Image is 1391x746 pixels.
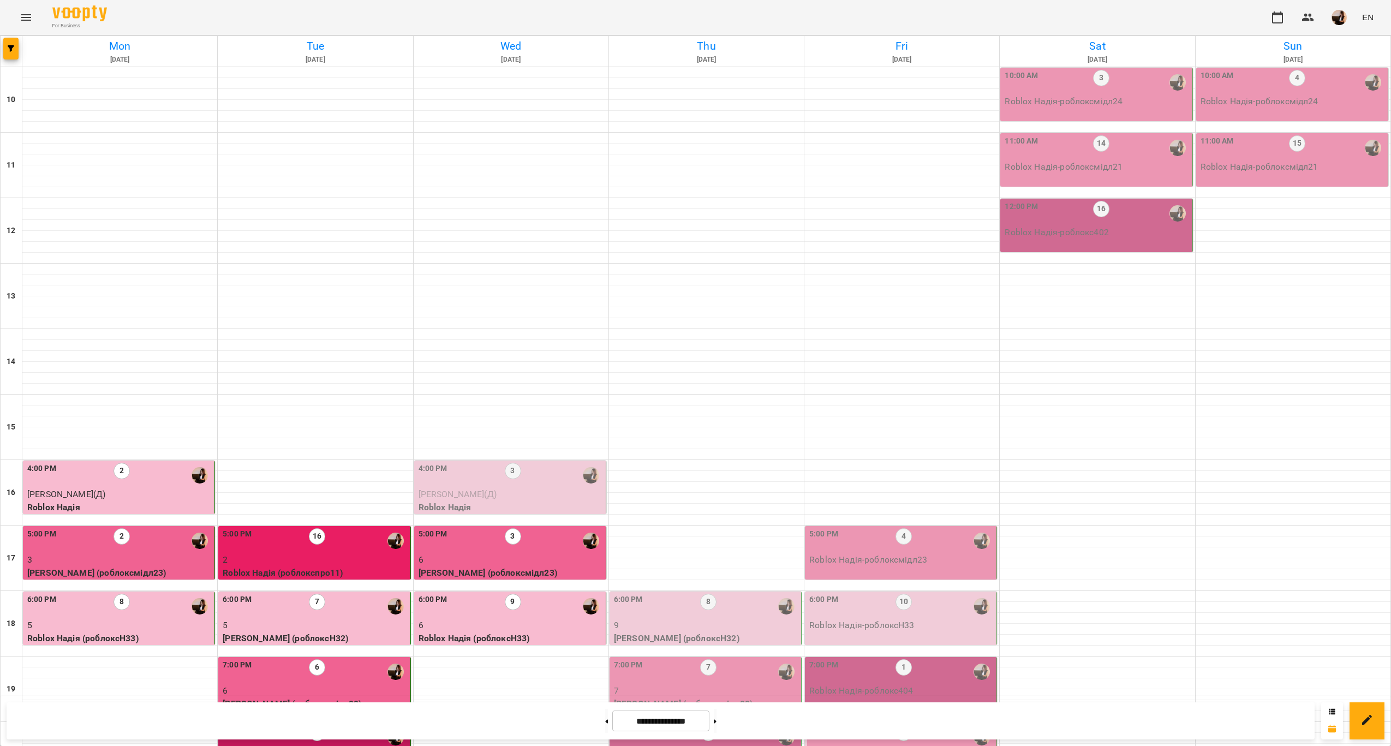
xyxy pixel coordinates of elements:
label: 8 [700,594,717,610]
h6: 11 [7,159,15,171]
label: 15 [1289,135,1305,152]
label: 7 [309,594,325,610]
label: 7:00 PM [223,659,252,671]
span: EN [1362,11,1374,23]
p: Roblox Надія (роблоксН33) [27,632,212,645]
p: Roblox Надія - роблоксмідл21 [1005,160,1190,174]
button: EN [1358,7,1378,27]
label: 3 [1093,70,1109,86]
span: For Business [52,22,107,29]
p: 6 [223,684,408,697]
label: 7:00 PM [809,659,838,671]
label: 10:00 AM [1201,70,1234,82]
label: 6 [309,659,325,676]
label: 11:00 AM [1201,135,1234,147]
img: Надія Шрай [974,664,990,680]
img: Надія Шрай [1365,140,1381,156]
p: Roblox Надія (роблокспро11) [223,566,408,580]
label: 6:00 PM [223,594,252,606]
img: Надія Шрай [583,467,599,484]
label: 1 [896,659,912,676]
label: 11:00 AM [1005,135,1038,147]
label: 7:00 PM [614,659,643,671]
label: 4:00 PM [419,463,447,475]
label: 14 [1093,135,1109,152]
label: 10:00 AM [1005,70,1038,82]
label: 16 [1093,201,1109,217]
h6: [DATE] [1197,55,1389,65]
span: [PERSON_NAME](Д) [27,489,105,499]
h6: [DATE] [24,55,216,65]
label: 12:00 PM [1005,201,1038,213]
p: 5 [27,619,212,632]
label: 2 [114,463,130,479]
label: 5:00 PM [223,528,252,540]
img: Надія Шрай [974,598,990,614]
img: Надія Шрай [192,598,208,614]
label: 6:00 PM [419,594,447,606]
p: [PERSON_NAME] (роблоксмідл23) [419,566,604,580]
p: Roblox Надія - роблоксмідл23 [809,553,994,566]
h6: Sat [1001,38,1193,55]
img: Надія Шрай [1169,140,1186,156]
label: 6:00 PM [614,594,643,606]
h6: [DATE] [611,55,802,65]
p: 7 [614,684,799,697]
h6: 16 [7,487,15,499]
label: 6:00 PM [27,594,56,606]
h6: 12 [7,225,15,237]
h6: Fri [806,38,998,55]
h6: 18 [7,618,15,630]
p: Roblox Надія [27,501,212,514]
p: Roblox Надія - роблоксмідл24 [1201,95,1386,108]
img: f1c8304d7b699b11ef2dd1d838014dff.jpg [1332,10,1347,25]
p: 5 [223,619,408,632]
label: 5:00 PM [27,528,56,540]
p: Roblox Надія [419,501,604,514]
img: Надія Шрай [387,598,404,614]
label: 2 [114,528,130,545]
h6: 10 [7,94,15,106]
div: Надія Шрай [1169,74,1186,91]
h6: 19 [7,683,15,695]
img: Надія Шрай [1169,205,1186,222]
img: Надія Шрай [583,533,599,549]
label: 9 [505,594,521,610]
p: 3 [27,553,212,566]
label: 4 [896,528,912,545]
h6: [DATE] [806,55,998,65]
h6: Mon [24,38,216,55]
div: Надія Шрай [387,664,404,680]
h6: Tue [219,38,411,55]
img: Надія Шрай [387,533,404,549]
img: Надія Шрай [192,467,208,484]
img: Надія Шрай [974,533,990,549]
div: Надія Шрай [192,533,208,549]
p: [PERSON_NAME] (роблоксмідл23) [27,566,212,580]
p: 2 [223,553,408,566]
div: Надія Шрай [583,598,599,614]
h6: 13 [7,290,15,302]
h6: [DATE] [415,55,607,65]
p: Roblox Надія - роблоксН33 [809,619,994,632]
img: Надія Шрай [1365,74,1381,91]
img: Надія Шрай [778,598,795,614]
p: Roblox Надія (роблоксН33) [419,632,604,645]
label: 3 [505,463,521,479]
p: Roblox Надія - роблоксмідл24 [1005,95,1190,108]
label: 16 [309,528,325,545]
p: 6 [419,619,604,632]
